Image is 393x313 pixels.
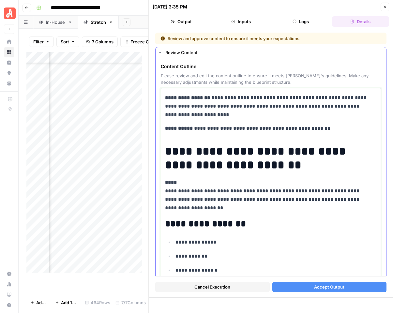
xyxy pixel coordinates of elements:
a: Stretch [78,16,119,29]
span: Add Row [36,299,47,306]
img: Angi Logo [4,7,16,19]
a: Insights [4,57,14,68]
span: Content Outline [161,63,381,70]
button: 7 Columns [82,37,118,47]
a: Usage [4,279,14,290]
a: Learning Hub [4,290,14,300]
span: 7 Columns [92,38,113,45]
button: Help + Support [4,300,14,310]
span: Freeze Columns [130,38,164,45]
button: Inputs [212,16,269,27]
button: Add Row [26,297,51,308]
span: Filter [33,38,44,45]
button: Details [332,16,389,27]
button: Logs [272,16,329,27]
div: 7/7 Columns [113,297,148,308]
div: Review Content [165,49,382,56]
span: Cancel Execution [194,284,230,290]
span: Please review and edit the content outline to ensure it meets [PERSON_NAME]'s guidelines. Make an... [161,72,381,85]
span: Accept Output [314,284,344,290]
div: In-House [46,19,65,25]
a: Your Data [4,78,14,89]
button: Add 10 Rows [51,297,82,308]
a: In-House [33,16,78,29]
button: Workspace: Angi [4,5,14,22]
a: Browse [4,47,14,57]
div: 464 Rows [82,297,113,308]
div: [DATE] 3:35 PM [153,4,187,10]
a: Settings [4,269,14,279]
button: Review Content [156,47,386,58]
div: Review and approve content to ensure it meets your expectations [160,35,340,42]
button: Sort [56,37,79,47]
span: Sort [61,38,69,45]
div: Stretch [91,19,106,25]
button: Accept Output [272,282,387,292]
button: Freeze Columns [120,37,168,47]
span: Add 10 Rows [61,299,78,306]
a: Opportunities [4,68,14,78]
button: Cancel Execution [155,282,270,292]
button: Filter [29,37,54,47]
a: Home [4,37,14,47]
button: Output [153,16,210,27]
